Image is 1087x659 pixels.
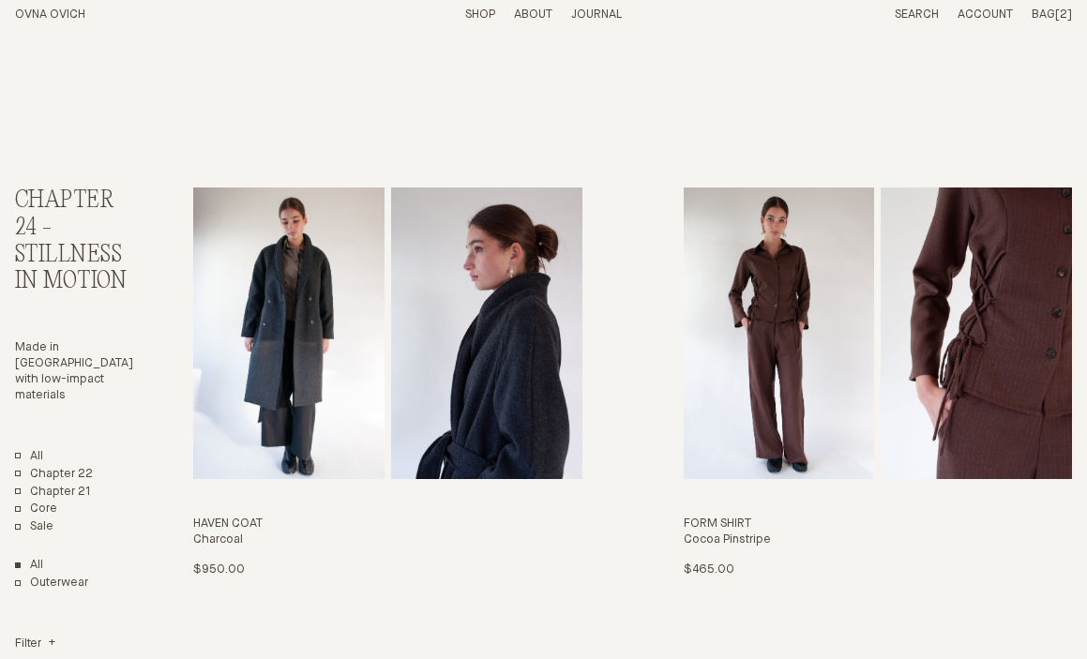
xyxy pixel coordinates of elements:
a: Core [15,502,57,517]
img: Form Shirt [684,187,875,479]
span: Made in [GEOGRAPHIC_DATA] with low-impact materials [15,341,133,401]
span: [2] [1055,8,1072,21]
a: All [15,449,43,465]
span: $950.00 [193,563,244,576]
a: Chapter 22 [15,467,93,483]
a: Search [895,8,939,21]
span: $465.00 [684,563,734,576]
a: Chapter 21 [15,485,91,501]
a: Outerwear [15,576,88,592]
h3: Haven Coat [193,517,581,532]
summary: Filter [15,637,55,652]
a: Sale [15,519,53,535]
a: Journal [571,8,622,21]
a: Show All [15,558,43,574]
a: Home [15,8,85,21]
h4: Cocoa Pinstripe [684,532,1072,548]
a: Form Shirt [684,187,1072,578]
summary: About [514,7,552,23]
span: Bag [1032,8,1055,21]
h4: Charcoal [193,532,581,548]
a: Shop [465,8,495,21]
h3: Form Shirt [684,517,1072,532]
a: Account [958,8,1013,21]
img: Haven Coat [193,187,385,479]
h2: Chapter 24 -Stillness in Motion [15,187,134,295]
a: Haven Coat [193,187,581,578]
